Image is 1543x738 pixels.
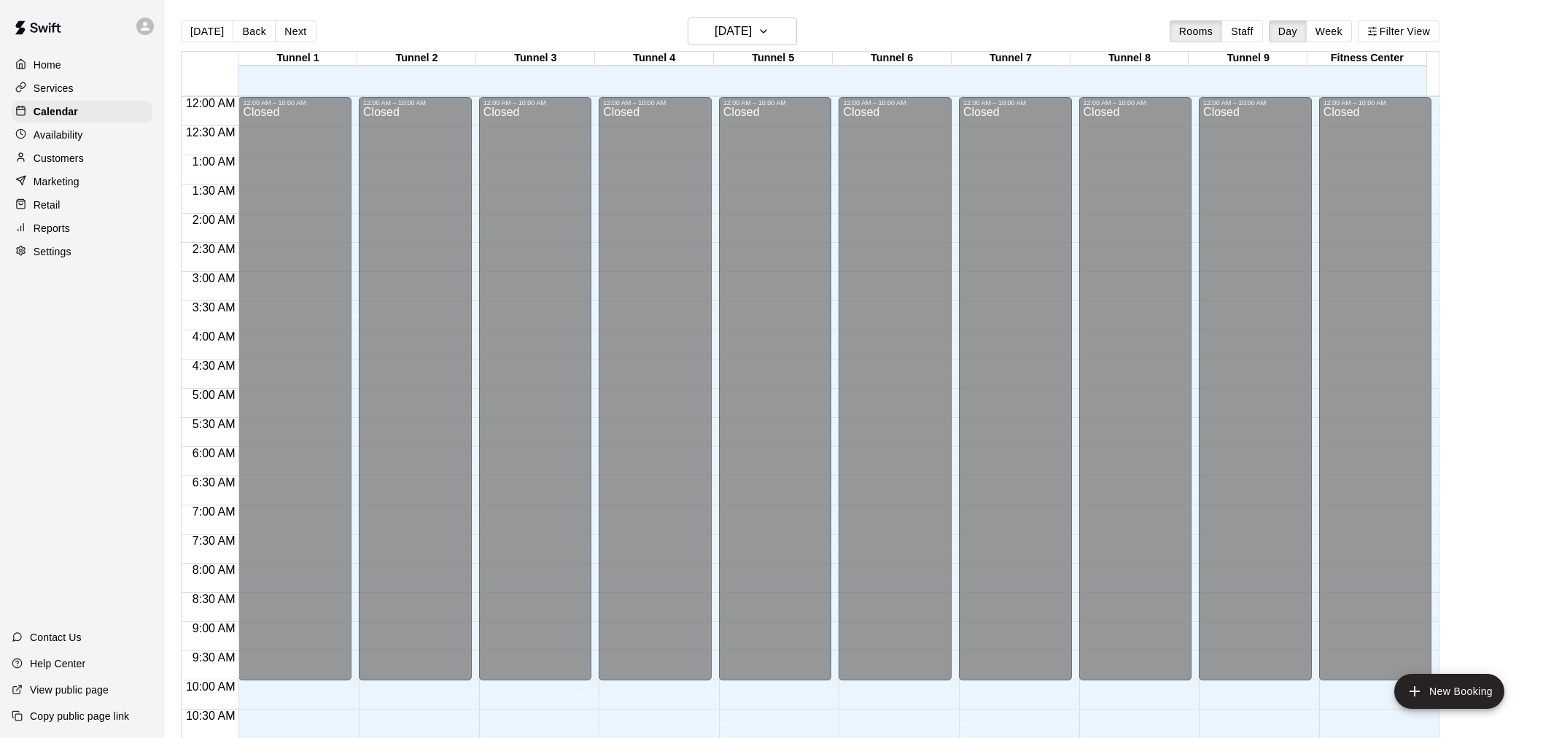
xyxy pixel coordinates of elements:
div: Tunnel 6 [833,52,952,66]
span: 7:30 AM [189,535,239,547]
a: Settings [12,241,152,263]
a: Customers [12,147,152,169]
div: 12:00 AM – 10:00 AM [1203,99,1307,106]
button: Rooms [1170,20,1222,42]
div: Closed [1084,106,1188,685]
div: 12:00 AM – 10:00 AM: Closed [719,97,832,680]
p: Reports [34,221,70,236]
div: Tunnel 5 [714,52,833,66]
span: 4:30 AM [189,360,239,372]
div: Tunnel 8 [1070,52,1189,66]
p: Retail [34,198,61,212]
p: Services [34,81,74,96]
h6: [DATE] [715,21,752,42]
span: 5:30 AM [189,418,239,430]
p: Help Center [30,656,85,671]
div: 12:00 AM – 10:00 AM [1324,99,1428,106]
span: 7:00 AM [189,505,239,518]
button: Back [233,20,276,42]
span: 1:30 AM [189,184,239,197]
span: 1:00 AM [189,155,239,168]
span: 12:00 AM [182,97,239,109]
span: 8:00 AM [189,564,239,576]
div: 12:00 AM – 10:00 AM: Closed [359,97,472,680]
span: 12:30 AM [182,126,239,139]
div: 12:00 AM – 10:00 AM [1084,99,1188,106]
a: Marketing [12,171,152,193]
span: 6:00 AM [189,447,239,459]
div: Tunnel 4 [595,52,714,66]
div: 12:00 AM – 10:00 AM [483,99,588,106]
span: 9:00 AM [189,622,239,634]
p: Copy public page link [30,709,129,723]
p: Home [34,58,61,72]
div: 12:00 AM – 10:00 AM: Closed [1319,97,1432,680]
div: 12:00 AM – 10:00 AM [243,99,347,106]
div: Tunnel 2 [357,52,476,66]
div: Availability [12,124,152,146]
div: Fitness Center [1307,52,1426,66]
span: 6:30 AM [189,476,239,489]
span: 8:30 AM [189,593,239,605]
button: add [1394,674,1504,709]
span: 2:30 AM [189,243,239,255]
div: 12:00 AM – 10:00 AM [963,99,1068,106]
div: 12:00 AM – 10:00 AM [603,99,707,106]
span: 10:00 AM [182,680,239,693]
div: 12:00 AM – 10:00 AM [723,99,828,106]
a: Services [12,77,152,99]
p: Settings [34,244,71,259]
p: Contact Us [30,630,82,645]
button: Week [1306,20,1352,42]
button: Next [275,20,316,42]
button: Day [1269,20,1307,42]
div: Tunnel 7 [952,52,1070,66]
div: Closed [1203,106,1307,685]
span: 4:00 AM [189,330,239,343]
div: 12:00 AM – 10:00 AM: Closed [479,97,592,680]
span: 2:00 AM [189,214,239,226]
span: 10:30 AM [182,710,239,722]
span: 3:00 AM [189,272,239,284]
div: Closed [243,106,347,685]
span: 9:30 AM [189,651,239,664]
div: Closed [363,106,467,685]
p: Availability [34,128,83,142]
div: 12:00 AM – 10:00 AM: Closed [599,97,712,680]
p: Customers [34,151,84,166]
a: Calendar [12,101,152,123]
button: [DATE] [688,18,797,45]
button: Filter View [1358,20,1439,42]
span: 3:30 AM [189,301,239,314]
p: View public page [30,683,109,697]
div: 12:00 AM – 10:00 AM: Closed [839,97,952,680]
a: Home [12,54,152,76]
p: Calendar [34,104,78,119]
div: 12:00 AM – 10:00 AM: Closed [1079,97,1192,680]
div: 12:00 AM – 10:00 AM: Closed [959,97,1072,680]
button: Staff [1221,20,1263,42]
button: [DATE] [181,20,233,42]
div: Closed [723,106,828,685]
div: Closed [603,106,707,685]
div: 12:00 AM – 10:00 AM: Closed [238,97,351,680]
a: Reports [12,217,152,239]
a: Retail [12,194,152,216]
div: Tunnel 3 [476,52,595,66]
div: Closed [963,106,1068,685]
div: Tunnel 1 [238,52,357,66]
div: Closed [843,106,947,685]
div: Closed [1324,106,1428,685]
div: 12:00 AM – 10:00 AM [363,99,467,106]
div: 12:00 AM – 10:00 AM: Closed [1199,97,1312,680]
p: Marketing [34,174,79,189]
div: Closed [483,106,588,685]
